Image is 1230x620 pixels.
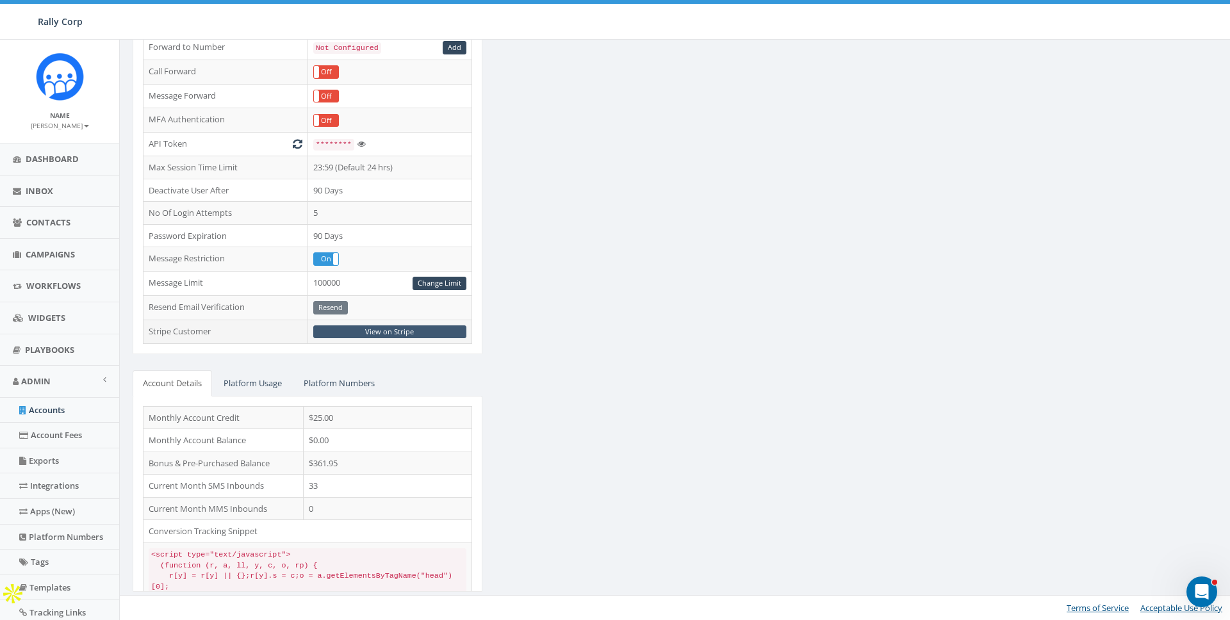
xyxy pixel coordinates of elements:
td: Call Forward [143,60,308,84]
iframe: Intercom live chat [1186,576,1217,607]
span: Contacts [26,216,70,228]
td: MFA Authentication [143,108,308,133]
label: Off [314,90,338,102]
a: View on Stripe [313,325,467,339]
td: 33 [304,475,472,498]
a: Platform Usage [213,370,292,396]
td: Password Expiration [143,224,308,247]
td: Monthly Account Balance [143,429,304,452]
span: Workflows [26,280,81,291]
a: Add [443,41,466,54]
td: Deactivate User After [143,179,308,202]
td: 0 [304,497,472,520]
span: Widgets [28,312,65,323]
a: Acceptable Use Policy [1140,602,1222,614]
code: Not Configured [313,42,381,54]
div: OnOff [313,252,339,266]
a: Change Limit [413,277,466,290]
td: Current Month MMS Inbounds [143,497,304,520]
td: Message Limit [143,271,308,295]
td: Forward to Number [143,36,308,60]
td: Current Month SMS Inbounds [143,475,304,498]
label: On [314,253,338,265]
td: 5 [307,202,472,225]
td: $25.00 [304,406,472,429]
img: Icon_1.png [36,53,84,101]
a: Terms of Service [1067,602,1129,614]
i: Generate New Token [293,140,302,148]
td: Message Restriction [143,247,308,272]
td: Conversion Tracking Snippet [143,520,472,543]
div: OnOff [313,90,339,103]
td: 23:59 (Default 24 hrs) [307,156,472,179]
td: Max Session Time Limit [143,156,308,179]
td: API Token [143,133,308,156]
td: Stripe Customer [143,320,308,344]
a: [PERSON_NAME] [31,119,89,131]
td: $361.95 [304,452,472,475]
small: [PERSON_NAME] [31,121,89,130]
td: $0.00 [304,429,472,452]
span: Dashboard [26,153,79,165]
td: Monthly Account Credit [143,406,304,429]
td: Resend Email Verification [143,295,308,320]
td: 100000 [307,271,472,295]
td: 90 Days [307,179,472,202]
label: Off [314,115,338,127]
td: Bonus & Pre-Purchased Balance [143,452,304,475]
span: Campaigns [26,249,75,260]
span: Admin [21,375,51,387]
small: Name [50,111,70,120]
td: Message Forward [143,84,308,108]
span: Inbox [26,185,53,197]
span: Rally Corp [38,15,83,28]
div: OnOff [313,65,339,79]
a: Platform Numbers [293,370,385,396]
td: 90 Days [307,224,472,247]
label: Off [314,66,338,78]
td: No Of Login Attempts [143,202,308,225]
a: Account Details [133,370,212,396]
div: OnOff [313,114,339,127]
span: Playbooks [25,344,74,355]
